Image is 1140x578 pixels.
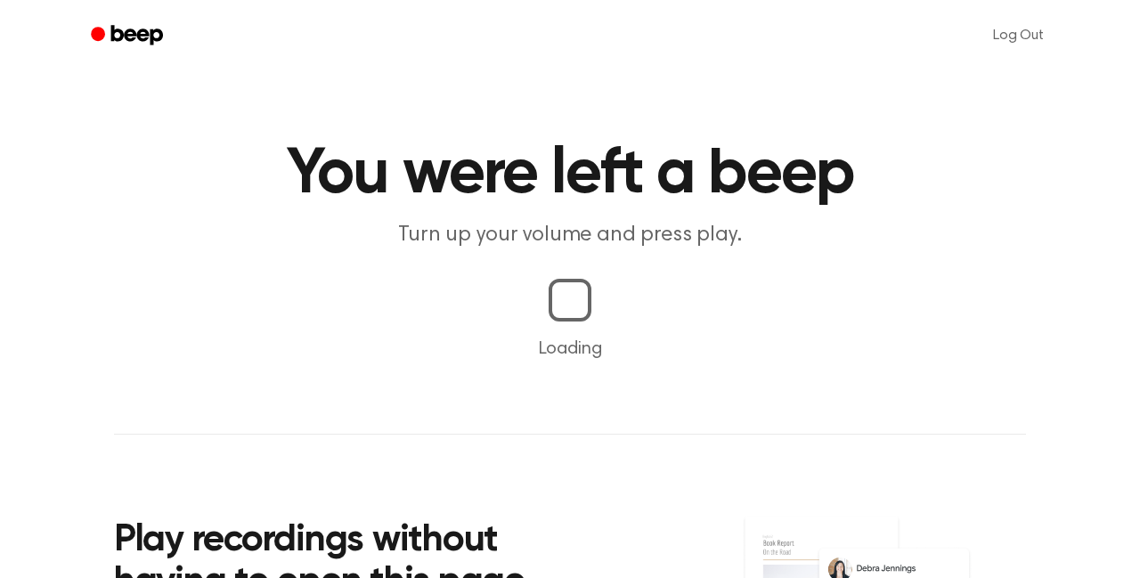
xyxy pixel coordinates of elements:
h1: You were left a beep [114,142,1026,207]
p: Turn up your volume and press play. [228,221,912,250]
a: Log Out [975,14,1062,57]
a: Beep [78,19,179,53]
p: Loading [21,336,1119,362]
